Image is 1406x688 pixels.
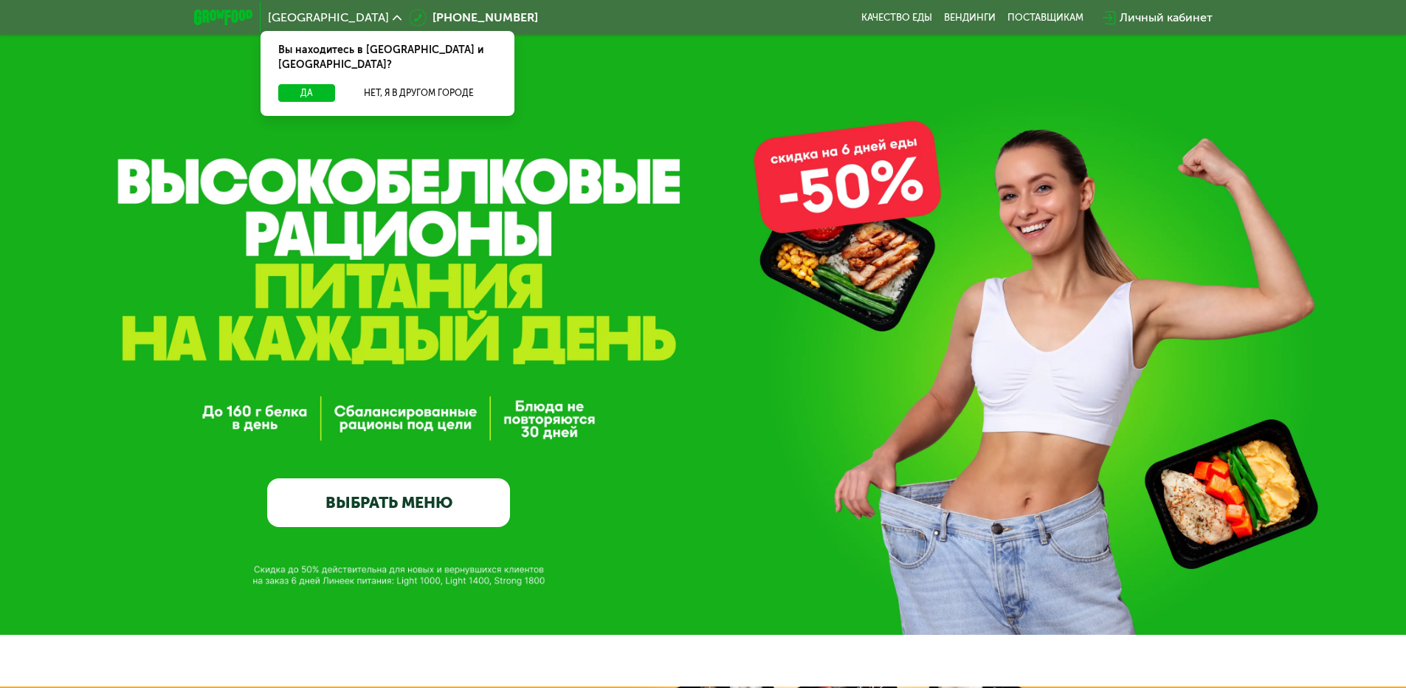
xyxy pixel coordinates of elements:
[861,12,932,24] a: Качество еды
[1007,12,1083,24] div: поставщикам
[267,478,510,527] a: ВЫБРАТЬ МЕНЮ
[1120,9,1213,27] div: Личный кабинет
[261,31,514,84] div: Вы находитесь в [GEOGRAPHIC_DATA] и [GEOGRAPHIC_DATA]?
[944,12,996,24] a: Вендинги
[341,84,497,102] button: Нет, я в другом городе
[409,9,538,27] a: [PHONE_NUMBER]
[268,12,389,24] span: [GEOGRAPHIC_DATA]
[278,84,335,102] button: Да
